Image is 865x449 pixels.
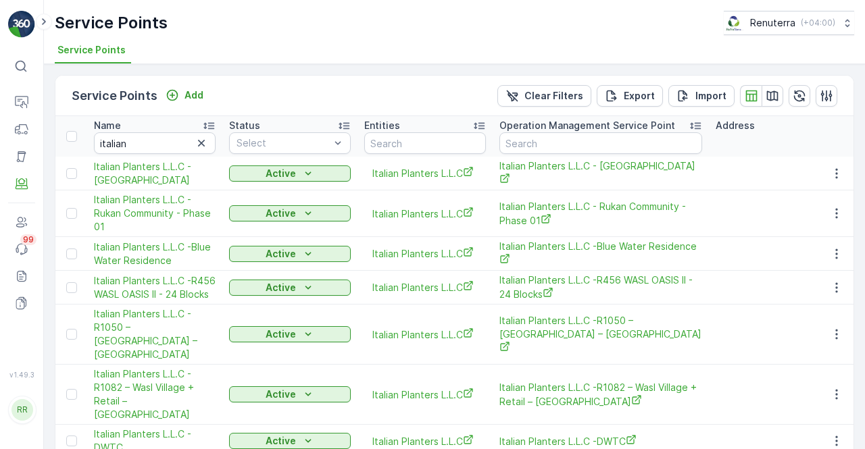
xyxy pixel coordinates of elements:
[266,167,296,180] p: Active
[237,136,330,150] p: Select
[94,132,216,154] input: Search
[372,280,478,294] a: Italian Planters L.L.C
[66,329,77,340] div: Toggle Row Selected
[597,85,663,107] button: Export
[11,399,33,421] div: RR
[499,200,702,228] a: Italian Planters L.L.C - Rukan Community - Phase 01
[266,434,296,448] p: Active
[266,327,296,341] p: Active
[364,132,486,154] input: Search
[57,43,126,57] span: Service Points
[66,168,77,179] div: Toggle Row Selected
[94,160,216,187] span: Italian Planters L.L.C - [GEOGRAPHIC_DATA]
[624,89,655,103] p: Export
[266,247,296,261] p: Active
[372,327,478,342] a: Italian Planters L.L.C
[372,166,478,180] a: Italian Planters L.L.C
[23,234,34,245] p: 99
[229,165,351,182] button: Active
[55,12,168,34] p: Service Points
[724,16,745,30] img: Screenshot_2024-07-26_at_13.33.01.png
[499,314,702,355] a: Italian Planters L.L.C -R1050 – Wasl Green Park – Ras Al Khor
[499,314,702,355] span: Italian Planters L.L.C -R1050 – [GEOGRAPHIC_DATA] – [GEOGRAPHIC_DATA]
[499,119,675,132] p: Operation Management Service Point
[229,386,351,402] button: Active
[716,119,755,132] p: Address
[94,160,216,187] a: Italian Planters L.L.C - Dubai Production City
[8,11,35,38] img: logo
[8,381,35,438] button: RR
[499,434,702,448] a: Italian Planters L.L.C -DWTC
[229,246,351,262] button: Active
[266,388,296,401] p: Active
[8,371,35,379] span: v 1.49.3
[750,16,795,30] p: Renuterra
[266,281,296,294] p: Active
[524,89,583,103] p: Clear Filters
[372,207,478,221] a: Italian Planters L.L.C
[668,85,735,107] button: Import
[66,435,77,446] div: Toggle Row Selected
[497,85,591,107] button: Clear Filters
[372,388,478,402] a: Italian Planters L.L.C
[499,132,702,154] input: Search
[229,326,351,342] button: Active
[229,280,351,296] button: Active
[8,236,35,263] a: 99
[724,11,854,35] button: Renuterra(+04:00)
[94,119,121,132] p: Name
[229,433,351,449] button: Active
[499,381,702,408] span: Italian Planters L.L.C -R1082 – Wasl Village + Retail – [GEOGRAPHIC_DATA]
[94,274,216,301] a: Italian Planters L.L.C -R456 WASL OASIS II - 24 Blocks
[801,18,835,28] p: ( +04:00 )
[364,119,400,132] p: Entities
[372,246,478,261] a: Italian Planters L.L.C
[66,208,77,219] div: Toggle Row Selected
[66,389,77,400] div: Toggle Row Selected
[66,248,77,259] div: Toggle Row Selected
[160,87,209,103] button: Add
[94,367,216,421] span: Italian Planters L.L.C -R1082 – Wasl Village + Retail – [GEOGRAPHIC_DATA]
[94,307,216,361] a: Italian Planters L.L.C -R1050 – Wasl Green Park – Ras Al Khor
[499,159,702,187] a: Italian Planters L.L.C - Dubai Production City
[499,159,702,187] span: Italian Planters L.L.C - [GEOGRAPHIC_DATA]
[499,381,702,408] a: Italian Planters L.L.C -R1082 – Wasl Village + Retail – Al Qusais
[229,205,351,221] button: Active
[695,89,726,103] p: Import
[94,193,216,234] a: Italian Planters L.L.C - Rukan Community - Phase 01
[72,86,157,105] p: Service Points
[372,434,478,448] a: Italian Planters L.L.C
[94,240,216,267] a: Italian Planters L.L.C -Blue Water Residence
[94,307,216,361] span: Italian Planters L.L.C -R1050 – [GEOGRAPHIC_DATA] – [GEOGRAPHIC_DATA]
[94,367,216,421] a: Italian Planters L.L.C -R1082 – Wasl Village + Retail – Al Qusais
[499,273,702,301] a: Italian Planters L.L.C -R456 WASL OASIS II - 24 Blocks
[66,282,77,293] div: Toggle Row Selected
[499,240,702,267] a: Italian Planters L.L.C -Blue Water Residence
[266,207,296,220] p: Active
[184,88,203,102] p: Add
[229,119,260,132] p: Status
